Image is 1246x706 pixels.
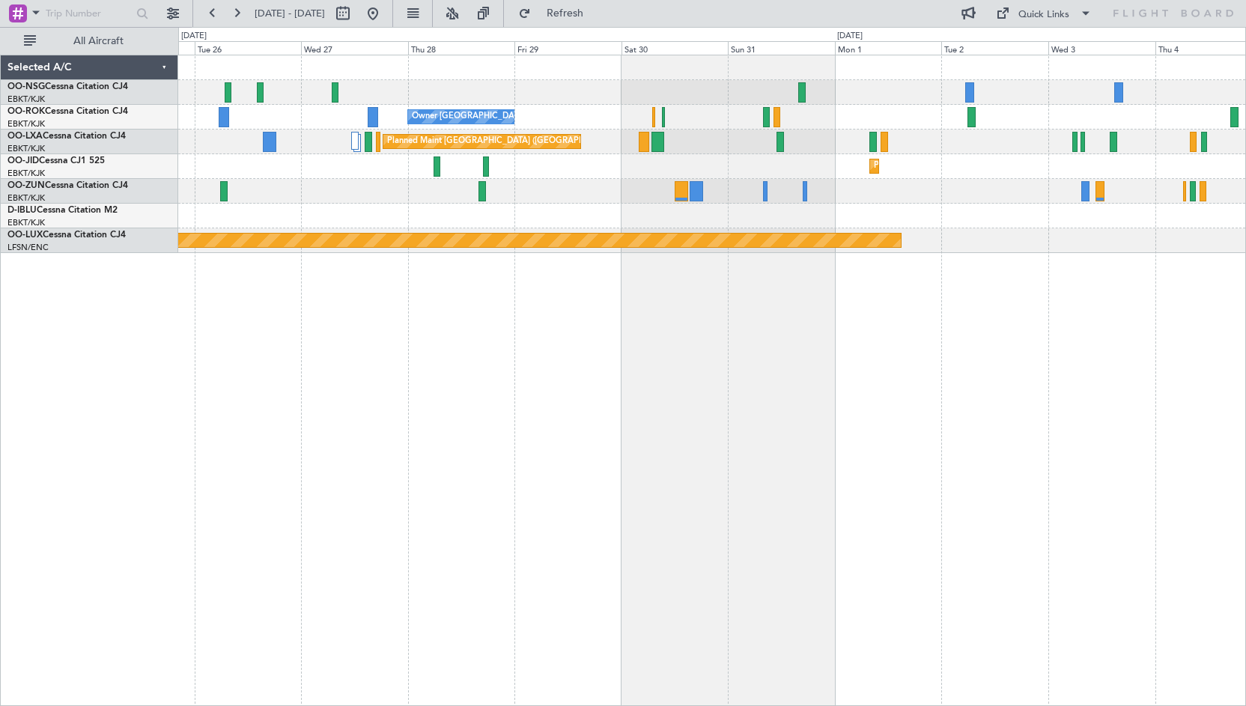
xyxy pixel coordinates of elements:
div: Wed 3 [1048,41,1155,55]
div: Planned Maint Kortrijk-[GEOGRAPHIC_DATA] [874,155,1048,177]
div: [DATE] [181,30,207,43]
div: Mon 1 [835,41,942,55]
div: Sat 30 [622,41,729,55]
a: OO-ROKCessna Citation CJ4 [7,107,128,116]
span: OO-LXA [7,132,43,141]
a: EBKT/KJK [7,168,45,179]
div: Tue 26 [195,41,302,55]
div: Tue 2 [941,41,1048,55]
div: Quick Links [1018,7,1069,22]
span: OO-ZUN [7,181,45,190]
a: EBKT/KJK [7,143,45,154]
div: Fri 29 [514,41,622,55]
div: Sun 31 [728,41,835,55]
div: Thu 28 [408,41,515,55]
span: OO-LUX [7,231,43,240]
span: OO-NSG [7,82,45,91]
input: Trip Number [46,2,132,25]
span: D-IBLU [7,206,37,215]
a: OO-LUXCessna Citation CJ4 [7,231,126,240]
span: OO-JID [7,156,39,165]
a: OO-NSGCessna Citation CJ4 [7,82,128,91]
div: [DATE] [837,30,863,43]
div: Planned Maint [GEOGRAPHIC_DATA] ([GEOGRAPHIC_DATA] National) [387,130,658,153]
a: LFSN/ENC [7,242,49,253]
div: Wed 27 [301,41,408,55]
a: D-IBLUCessna Citation M2 [7,206,118,215]
a: EBKT/KJK [7,94,45,105]
a: EBKT/KJK [7,217,45,228]
span: [DATE] - [DATE] [255,7,325,20]
div: Owner [GEOGRAPHIC_DATA]-[GEOGRAPHIC_DATA] [412,106,614,128]
a: OO-LXACessna Citation CJ4 [7,132,126,141]
a: OO-ZUNCessna Citation CJ4 [7,181,128,190]
button: Refresh [511,1,601,25]
button: All Aircraft [16,29,162,53]
a: EBKT/KJK [7,118,45,130]
span: Refresh [534,8,597,19]
span: OO-ROK [7,107,45,116]
button: Quick Links [988,1,1099,25]
a: OO-JIDCessna CJ1 525 [7,156,105,165]
span: All Aircraft [39,36,158,46]
a: EBKT/KJK [7,192,45,204]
